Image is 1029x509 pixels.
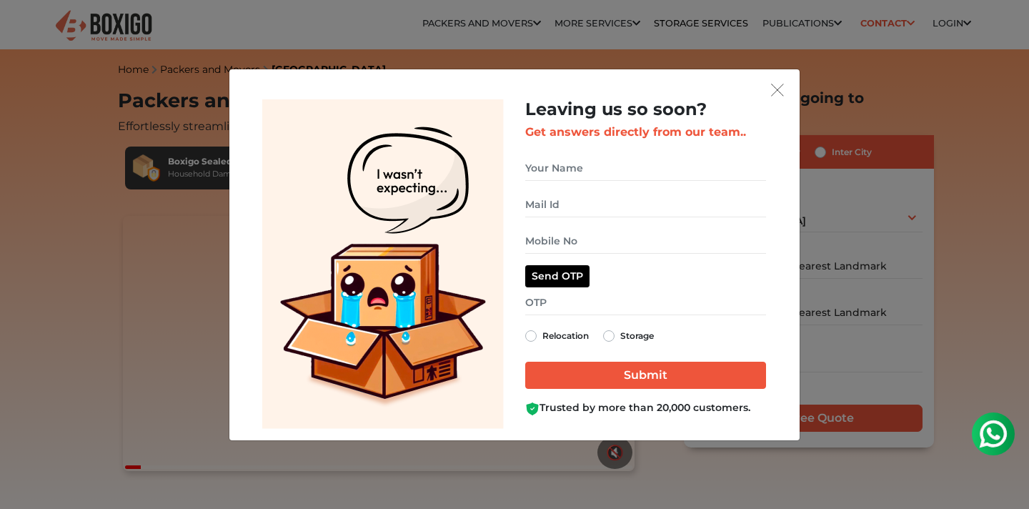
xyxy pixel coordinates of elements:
label: Storage [620,327,654,345]
input: OTP [525,290,766,315]
img: whatsapp-icon.svg [14,14,43,43]
label: Relocation [542,327,589,345]
img: Lead Welcome Image [262,99,504,429]
button: Send OTP [525,265,590,287]
img: Boxigo Customer Shield [525,402,540,416]
div: Trusted by more than 20,000 customers. [525,400,766,415]
input: Mobile No [525,229,766,254]
img: exit [771,84,784,97]
h2: Leaving us so soon? [525,99,766,120]
input: Mail Id [525,192,766,217]
h3: Get answers directly from our team.. [525,125,766,139]
input: Submit [525,362,766,389]
input: Your Name [525,156,766,181]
